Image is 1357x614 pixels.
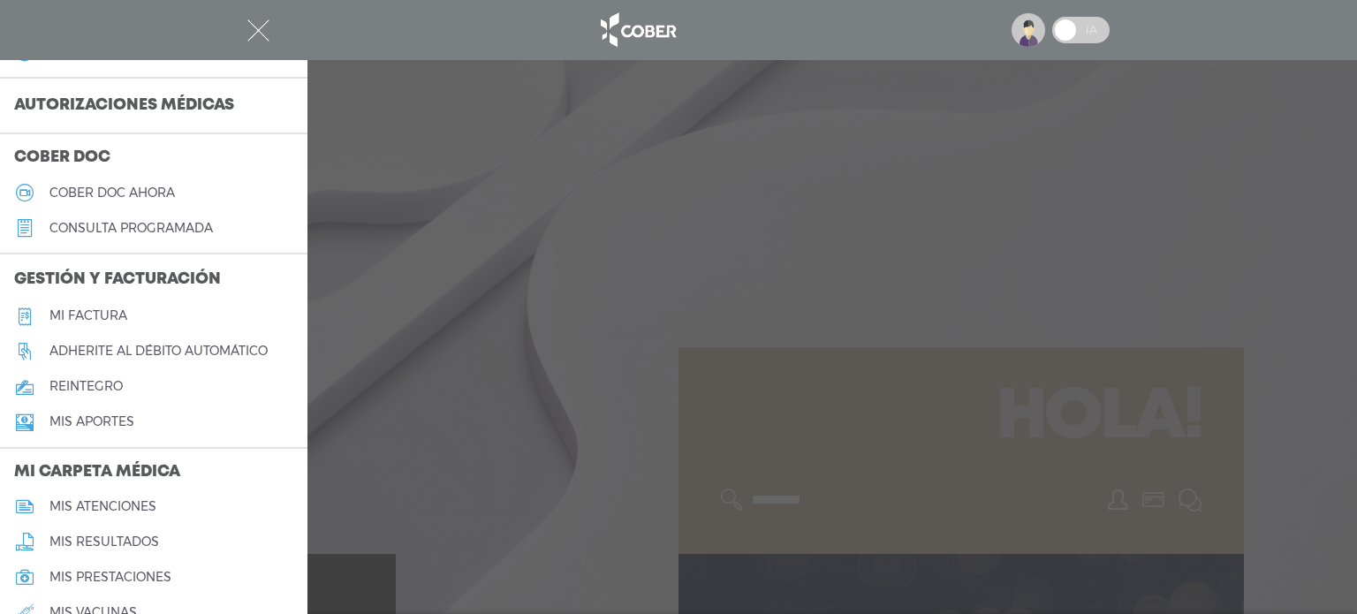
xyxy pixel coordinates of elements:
[49,344,268,359] h5: Adherite al débito automático
[49,308,127,323] h5: Mi factura
[49,414,134,429] h5: Mis aportes
[591,9,684,51] img: logo_cober_home-white.png
[247,19,269,42] img: Cober_menu-close-white.svg
[49,221,213,236] h5: consulta programada
[49,570,171,585] h5: mis prestaciones
[49,534,159,550] h5: mis resultados
[49,186,175,201] h5: Cober doc ahora
[49,379,123,394] h5: reintegro
[49,499,156,514] h5: mis atenciones
[1012,13,1045,47] img: profile-placeholder.svg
